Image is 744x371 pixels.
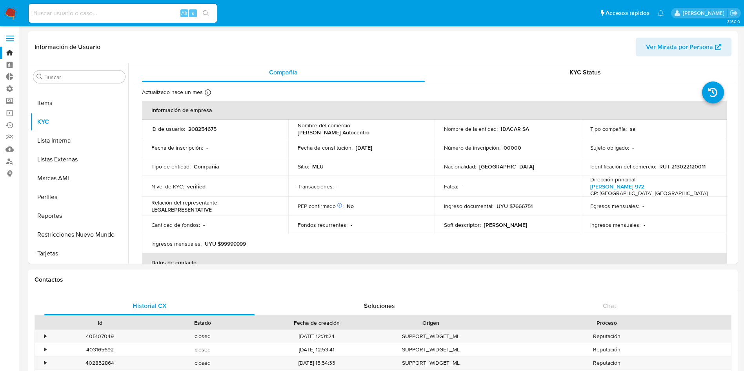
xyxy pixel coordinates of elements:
[30,225,128,244] button: Restricciones Nuevo Mundo
[298,122,351,129] p: Nombre del comercio :
[482,357,731,369] div: Reputación
[269,68,298,77] span: Compañía
[35,276,731,284] h1: Contactos
[254,343,380,356] div: [DATE] 12:53:41
[461,183,463,190] p: -
[444,221,481,228] p: Soft descriptor :
[444,144,500,151] p: Número de inscripción :
[151,221,200,228] p: Cantidad de fondos :
[194,163,219,170] p: Compañia
[380,343,482,356] div: SUPPORT_WIDGET_ML
[569,68,601,77] span: KYC Status
[497,203,533,210] p: UYU $7666751
[356,144,372,151] p: [DATE]
[187,183,206,190] p: verified
[35,43,100,51] h1: Información de Usuario
[151,330,254,343] div: closed
[151,183,184,190] p: Nivel de KYC :
[380,330,482,343] div: SUPPORT_WIDGET_ML
[151,163,191,170] p: Tipo de entidad :
[590,183,644,190] a: [PERSON_NAME] 972
[347,203,354,210] p: No
[298,129,369,136] p: [PERSON_NAME] Autocentro
[30,244,128,263] button: Tarjetas
[142,253,727,272] th: Datos de contacto
[44,359,46,367] div: •
[205,240,246,247] p: UYU $99999999
[298,221,347,228] p: Fondos recurrentes :
[49,330,151,343] div: 405107049
[590,221,640,228] p: Ingresos mensuales :
[444,125,498,132] p: Nombre de la entidad :
[30,206,128,225] button: Reportes
[133,301,167,310] span: Historial CX
[298,144,353,151] p: Fecha de constitución :
[151,357,254,369] div: closed
[501,125,529,132] p: IDACAR SA
[151,125,185,132] p: ID de usuario :
[157,319,249,327] div: Estado
[380,357,482,369] div: SUPPORT_WIDGET_ML
[642,203,644,210] p: -
[312,163,324,170] p: MLU
[151,199,218,206] p: Relación del representante :
[44,74,122,81] input: Buscar
[206,144,208,151] p: -
[444,203,493,210] p: Ingreso documental :
[644,221,645,228] p: -
[730,9,738,17] a: Salir
[337,183,338,190] p: -
[30,188,128,206] button: Perfiles
[603,301,616,310] span: Chat
[151,206,212,213] p: LEGALREPRESENTATIVE
[444,183,458,190] p: Fatca :
[590,125,627,132] p: Tipo compañía :
[151,240,202,247] p: Ingresos mensuales :
[260,319,374,327] div: Fecha de creación
[590,163,656,170] p: Identificación del comercio :
[181,9,187,17] span: Alt
[142,101,727,119] th: Información de empresa
[151,144,203,151] p: Fecha de inscripción :
[30,112,128,131] button: KYC
[385,319,477,327] div: Origen
[364,301,395,310] span: Soluciones
[444,163,476,170] p: Nacionalidad :
[659,163,706,170] p: RUT 213022120011
[488,319,726,327] div: Proceso
[203,221,205,228] p: -
[482,330,731,343] div: Reputación
[30,131,128,150] button: Lista Interna
[30,150,128,169] button: Listas Externas
[590,144,629,151] p: Sujeto obligado :
[54,319,146,327] div: Id
[254,357,380,369] div: [DATE] 15:54:33
[636,38,731,56] button: Ver Mirada por Persona
[657,10,664,16] a: Notificaciones
[504,144,521,151] p: 00000
[298,203,344,210] p: PEP confirmado :
[590,203,639,210] p: Egresos mensuales :
[44,333,46,340] div: •
[192,9,194,17] span: s
[632,144,634,151] p: -
[298,163,309,170] p: Sitio :
[606,9,649,17] span: Accesos rápidos
[198,8,214,19] button: search-icon
[590,190,708,197] h4: CP: [GEOGRAPHIC_DATA], [GEOGRAPHIC_DATA]
[254,330,380,343] div: [DATE] 12:31:24
[646,38,713,56] span: Ver Mirada por Persona
[49,357,151,369] div: 402852864
[188,125,216,132] p: 208254675
[44,346,46,353] div: •
[298,183,334,190] p: Transacciones :
[351,221,352,228] p: -
[630,125,636,132] p: sa
[49,343,151,356] div: 403165692
[30,169,128,188] button: Marcas AML
[29,8,217,18] input: Buscar usuario o caso...
[482,343,731,356] div: Reputación
[36,74,43,80] button: Buscar
[683,9,727,17] p: agustin.duran@mercadolibre.com
[30,94,128,112] button: Items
